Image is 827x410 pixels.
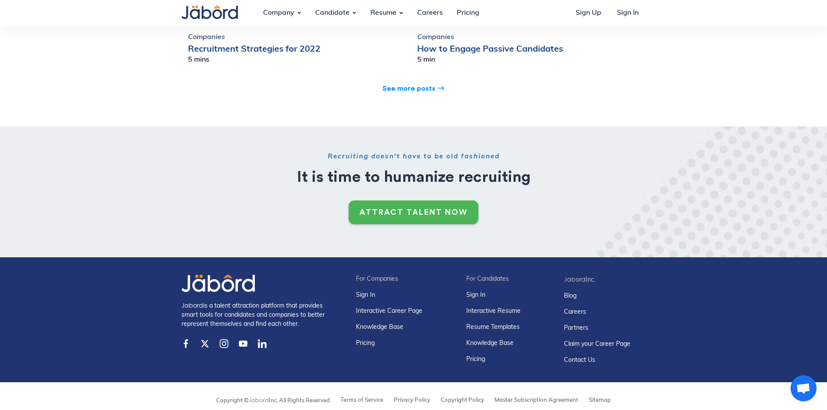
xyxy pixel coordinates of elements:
span: Jabord [181,302,203,309]
div: Candidate [308,1,356,25]
a: Terms of Service [340,397,383,403]
img: FB [181,339,190,348]
a: Contact Us [564,356,630,365]
a: Pricing [450,1,486,25]
div: is a talent attraction platform that provides smart tools for candidates and companies to better ... [181,301,334,329]
a: Sign Up [569,1,608,25]
div: Copyright © Inc. All Rights Reserved [216,396,330,405]
a: Master Subscription Agreement [494,397,578,403]
a: Knowledge Base [356,323,422,332]
span: Jabord [564,276,586,283]
a: Interactive Resume [466,307,521,316]
a: Resume Templates [466,323,521,332]
a: Careers [410,1,450,25]
a: Blog [564,292,630,301]
a: Interactive Career Page [356,307,422,316]
img: Instagram [220,339,228,348]
div: Company [256,1,301,25]
a: Sign In [466,291,521,300]
div: Resume [363,1,403,25]
a: Partners [564,324,630,333]
h6: Companies [417,34,639,41]
img: LinkedIn [258,339,267,348]
img: Twitter [201,339,209,348]
div: 5 min [417,55,639,65]
div: For Candidates [466,275,521,284]
div: See more posts [382,83,435,94]
div: For Companies [356,275,422,284]
a: See more postseast [188,82,639,94]
a: Careers [564,308,630,317]
a: Pricing [466,355,521,364]
a: ATTRACT TALENT NOW [349,200,478,224]
a: Open chat [791,375,817,401]
em: Recruiting doesn't have to be old fashioned [328,154,500,160]
span: Jabord [249,397,269,403]
a: Copyright Policy [441,397,484,403]
a: Knowledge Base [466,339,521,348]
a: Sign In [610,1,646,25]
div: Inc. [564,275,630,285]
a: Sitemap [589,397,611,403]
div: east [437,82,445,94]
div: ATTRACT TALENT NOW [359,207,468,217]
a: Claim your Career Page [564,340,630,349]
div: 5 mins [188,55,410,65]
h3: How to Engage Passive Candidates [417,44,639,55]
h2: It is time to humanize recruiting [181,169,646,185]
img: Jabord [181,6,238,19]
h3: Recruitment Strategies for 2022 [188,44,410,55]
a: Sign In [356,291,422,300]
h6: Companies [188,34,410,41]
a: Pricing [356,339,422,348]
img: You Tube [239,339,247,348]
a: Privacy Policy [394,397,430,403]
